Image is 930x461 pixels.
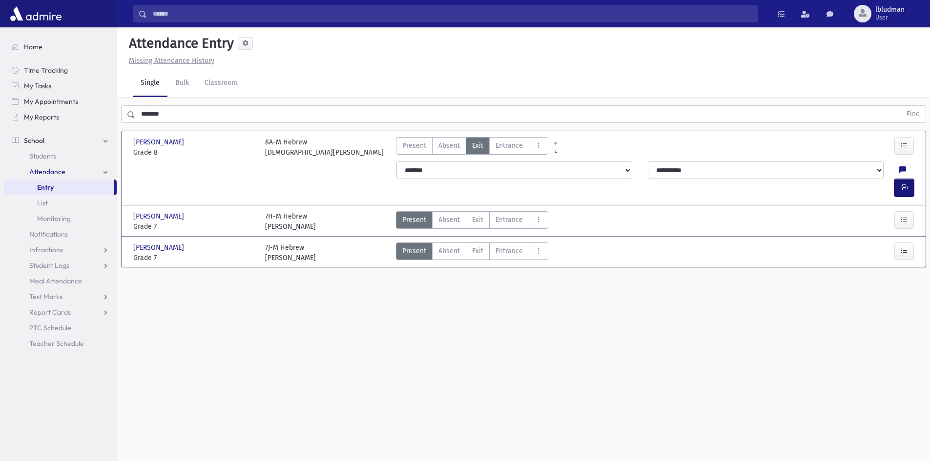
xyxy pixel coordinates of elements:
[29,167,65,176] span: Attendance
[496,215,523,225] span: Entrance
[133,147,255,158] span: Grade 8
[265,137,384,158] div: 8A-M Hebrew [DEMOGRAPHIC_DATA][PERSON_NAME]
[29,292,62,301] span: Test Marks
[472,246,483,256] span: Exit
[24,97,78,106] span: My Appointments
[4,148,117,164] a: Students
[24,113,59,121] span: My Reports
[4,273,117,289] a: Meal Attendance
[133,242,186,253] span: [PERSON_NAME]
[901,106,926,122] button: Find
[4,211,117,226] a: Monitoring
[37,183,54,192] span: Entry
[167,70,197,97] a: Bulk
[4,226,117,242] a: Notifications
[24,42,42,51] span: Home
[4,78,117,94] a: My Tasks
[4,109,117,125] a: My Reports
[24,66,68,75] span: Time Tracking
[402,215,426,225] span: Present
[125,35,234,52] h5: Attendance Entry
[29,245,63,254] span: Infractions
[133,137,186,147] span: [PERSON_NAME]
[4,242,117,258] a: Infractions
[133,253,255,263] span: Grade 7
[37,199,48,207] span: List
[24,81,51,90] span: My Tasks
[396,137,548,158] div: AttTypes
[4,195,117,211] a: List
[4,133,117,148] a: School
[402,246,426,256] span: Present
[147,5,757,22] input: Search
[8,4,64,23] img: AdmirePro
[29,339,84,348] span: Teacher Schedule
[29,308,71,317] span: Report Cards
[472,140,483,151] span: Exit
[37,214,71,223] span: Monitoring
[125,57,214,65] a: Missing Attendance History
[129,57,214,65] u: Missing Attendance History
[438,215,460,225] span: Absent
[4,94,117,109] a: My Appointments
[875,6,905,14] span: lbludman
[29,261,69,270] span: Student Logs
[265,211,316,232] div: 7H-M Hebrew [PERSON_NAME]
[133,221,255,232] span: Grade 7
[133,211,186,221] span: [PERSON_NAME]
[133,70,167,97] a: Single
[4,164,117,180] a: Attendance
[402,140,426,151] span: Present
[496,246,523,256] span: Entrance
[29,277,82,285] span: Meal Attendance
[438,140,460,151] span: Absent
[4,180,114,195] a: Entry
[472,215,483,225] span: Exit
[29,152,56,160] span: Students
[4,62,117,78] a: Time Tracking
[29,323,71,332] span: PTC Schedule
[396,242,548,263] div: AttTypes
[24,136,44,145] span: School
[4,320,117,336] a: PTC Schedule
[496,140,523,151] span: Entrance
[4,289,117,304] a: Test Marks
[265,242,316,263] div: 7J-M Hebrew [PERSON_NAME]
[875,14,905,21] span: User
[4,258,117,273] a: Student Logs
[29,230,68,239] span: Notifications
[438,246,460,256] span: Absent
[4,304,117,320] a: Report Cards
[197,70,245,97] a: Classroom
[4,336,117,351] a: Teacher Schedule
[396,211,548,232] div: AttTypes
[4,39,117,55] a: Home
